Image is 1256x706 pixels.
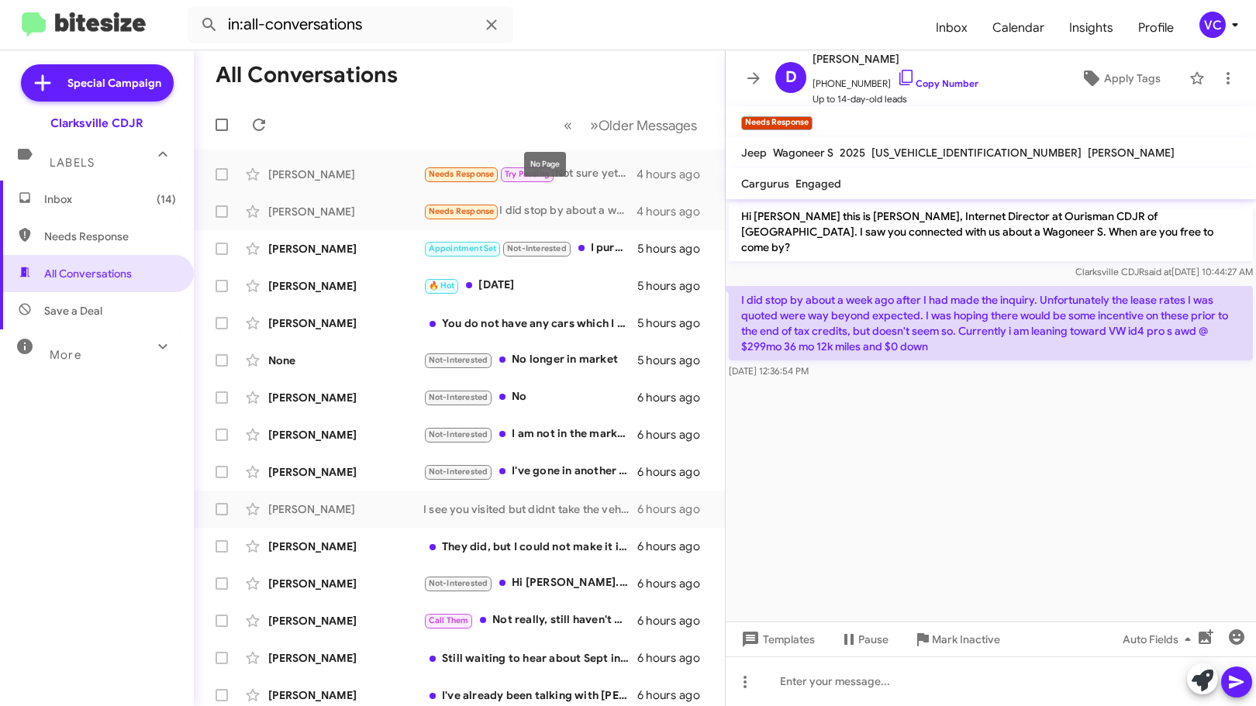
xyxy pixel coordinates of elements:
p: Hi [PERSON_NAME] this is [PERSON_NAME], Internet Director at Ourisman CDJR of [GEOGRAPHIC_DATA]. ... [729,202,1253,261]
span: Older Messages [599,117,697,134]
div: [PERSON_NAME] [268,241,423,257]
span: » [590,115,599,135]
span: Appointment Set [429,243,497,253]
div: No Page [524,152,566,177]
span: said at [1144,266,1171,277]
a: Inbox [923,5,980,50]
div: [DATE] [423,277,637,294]
p: I did stop by about a week ago after I had made the inquiry. Unfortunately the lease rates I was ... [729,286,1253,360]
a: Insights [1057,5,1126,50]
button: VC [1186,12,1239,38]
span: Save a Deal [44,303,102,319]
a: Copy Number [897,77,978,89]
div: 6 hours ago [637,539,713,554]
div: 6 hours ago [637,613,713,629]
div: 6 hours ago [637,427,713,443]
div: [PERSON_NAME] [268,315,423,331]
div: Not really, still haven't gotten a follow-up call yet. [423,611,637,629]
div: You do not have any cars which I am looking. [423,315,637,331]
span: [PERSON_NAME] [1088,146,1175,160]
span: Wagoneer S [773,146,833,160]
span: Not-Interested [507,243,567,253]
span: Not-Interested [429,467,488,477]
span: Clarksville CDJR [DATE] 10:44:27 AM [1075,266,1253,277]
div: I am not in the market anymore [423,425,637,443]
span: « [564,115,572,135]
span: Pause [858,625,889,653]
div: 6 hours ago [637,576,713,591]
button: Apply Tags [1058,64,1182,92]
div: [PERSON_NAME] [268,613,423,629]
div: [PERSON_NAME] [268,650,423,666]
small: Needs Response [741,116,813,130]
span: Mark Inactive [932,625,1000,653]
span: Engaged [795,177,841,191]
input: Search [188,6,513,43]
span: Templates [738,625,815,653]
div: 6 hours ago [637,687,713,703]
div: Still waiting to hear about Sept incentives. hope all is well [423,650,637,666]
span: Cargurus [741,177,789,191]
div: 6 hours ago [637,650,713,666]
button: Mark Inactive [901,625,1013,653]
h1: All Conversations [216,63,398,88]
div: Clarksville CDJR [50,115,143,131]
div: None [268,353,423,368]
div: I've gone in another direction. Thanks for you help. [423,463,637,480]
div: 6 hours ago [637,464,713,480]
div: I've already been talking with [PERSON_NAME] and [PERSON_NAME] [423,687,637,703]
a: Calendar [980,5,1057,50]
span: Needs Response [44,229,176,244]
span: All Conversations [44,266,132,281]
div: 4 hours ago [637,204,713,219]
span: Not-Interested [429,392,488,402]
div: [PERSON_NAME] [268,390,423,405]
span: Up to 14-day-old leads [813,91,978,107]
div: 5 hours ago [637,353,713,368]
span: Try Pausing [505,169,550,179]
div: I did stop by about a week ago after I had made the inquiry. Unfortunately the lease rates I was ... [423,202,637,220]
button: Auto Fields [1110,625,1209,653]
div: Not sure yet, [DATE] will probably be first opportunity [423,165,637,183]
div: I see you visited but didnt take the vehcile home! [423,501,637,517]
div: [PERSON_NAME] [268,687,423,703]
div: [PERSON_NAME] [268,464,423,480]
span: D [785,65,797,90]
div: They did, but I could not make it in, unfortunately. I did get a letter in the mail about my loan... [423,539,637,554]
span: Inbox [44,191,176,207]
button: Templates [726,625,827,653]
button: Previous [554,109,581,141]
span: Auto Fields [1123,625,1197,653]
div: [PERSON_NAME] [268,278,423,294]
div: VC [1199,12,1226,38]
span: Jeep [741,146,767,160]
div: 5 hours ago [637,315,713,331]
a: Special Campaign [21,64,174,102]
span: (14) [157,191,176,207]
span: More [50,348,81,362]
span: [DATE] 12:36:54 PM [729,365,809,377]
div: 6 hours ago [637,390,713,405]
span: Not-Interested [429,429,488,439]
button: Pause [827,625,901,653]
div: [PERSON_NAME] [268,576,423,591]
span: Needs Response [429,206,495,216]
span: Call Them [429,615,469,625]
span: Needs Response [429,169,495,179]
div: [PERSON_NAME] [268,501,423,517]
span: 2025 [840,146,865,160]
span: Special Campaign [67,75,161,91]
span: [PHONE_NUMBER] [813,68,978,91]
div: No [423,388,637,406]
span: Not-Interested [429,355,488,365]
div: [PERSON_NAME] [268,539,423,554]
div: 5 hours ago [637,278,713,294]
div: [PERSON_NAME] [268,167,423,182]
span: Not-Interested [429,578,488,588]
div: No longer in market [423,351,637,369]
a: Profile [1126,5,1186,50]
